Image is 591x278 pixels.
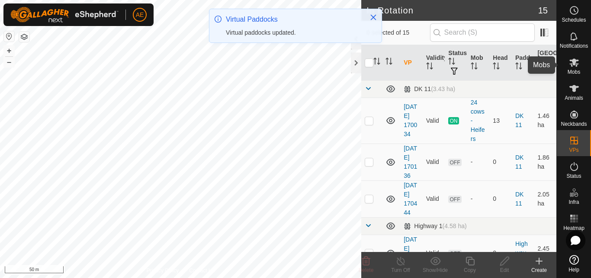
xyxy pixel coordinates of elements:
td: 2.05 ha [534,180,556,217]
div: Show/Hide [418,266,453,274]
span: 15 [538,4,548,17]
a: [DATE] 170034 [404,103,417,137]
div: - [471,194,486,203]
div: - [471,249,486,258]
td: 0 [489,144,512,180]
span: Infra [569,200,579,205]
a: Privacy Policy [147,267,179,275]
span: (3.43 ha) [431,85,455,92]
div: Turn Off [383,266,418,274]
span: Delete [359,267,374,273]
span: (4.58 ha) [443,222,467,229]
th: Head [489,45,512,81]
p-sorticon: Activate to sort [448,59,455,66]
td: 13 [489,98,512,144]
span: Mobs [568,69,580,75]
img: Gallagher Logo [10,7,119,23]
span: Schedules [562,17,586,23]
div: DK 11 [404,85,455,93]
span: VPs [569,147,578,153]
button: Reset Map [4,31,14,42]
td: Valid [423,98,445,144]
th: Mob [467,45,490,81]
span: OFF [448,250,461,257]
p-sorticon: Activate to sort [373,59,380,66]
span: ON [448,117,459,124]
span: Heatmap [563,226,585,231]
td: 0 [489,180,512,217]
div: Copy [453,266,487,274]
p-sorticon: Activate to sort [426,64,433,71]
a: [DATE] 074738 [404,236,417,270]
td: 1.46 ha [534,98,556,144]
td: 0 [489,235,512,271]
span: Neckbands [561,121,587,127]
span: Help [569,267,579,272]
span: AE [136,10,144,20]
button: Map Layers [19,32,29,42]
input: Search (S) [430,23,535,42]
th: Validity [423,45,445,81]
a: DK 11 [515,112,524,128]
p-sorticon: Activate to sort [515,64,522,71]
p-sorticon: Activate to sort [471,64,478,71]
th: VP [400,45,423,81]
p-sorticon: Activate to sort [537,68,544,75]
span: OFF [448,159,461,166]
button: Close [367,11,379,23]
span: Status [566,173,581,179]
span: Animals [565,95,583,101]
th: [GEOGRAPHIC_DATA] Area [534,45,556,81]
div: Edit [487,266,522,274]
th: Paddock [512,45,534,81]
td: 2.45 ha [534,235,556,271]
a: DK 11 [515,191,524,207]
div: Virtual paddocks updated. [226,28,361,37]
button: – [4,57,14,67]
a: DK 11 [515,154,524,170]
button: + [4,46,14,56]
h2: In Rotation [366,5,538,16]
div: Create [522,266,556,274]
a: Contact Us [189,267,215,275]
a: Highway 1 [515,240,528,265]
td: 1.86 ha [534,144,556,180]
div: - [471,157,486,167]
td: Valid [423,144,445,180]
a: [DATE] 170444 [404,182,417,216]
span: 0 selected of 15 [366,28,430,37]
td: Valid [423,180,445,217]
div: Virtual Paddocks [226,14,361,25]
a: Help [557,252,591,276]
span: OFF [448,196,461,203]
td: Valid [423,235,445,271]
p-sorticon: Activate to sort [493,64,500,71]
a: [DATE] 170136 [404,145,417,179]
th: Status [445,45,467,81]
div: Highway 1 [404,222,466,230]
div: 24 cows-Heifers [471,98,486,144]
span: Notifications [560,43,588,49]
p-sorticon: Activate to sort [385,59,392,66]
